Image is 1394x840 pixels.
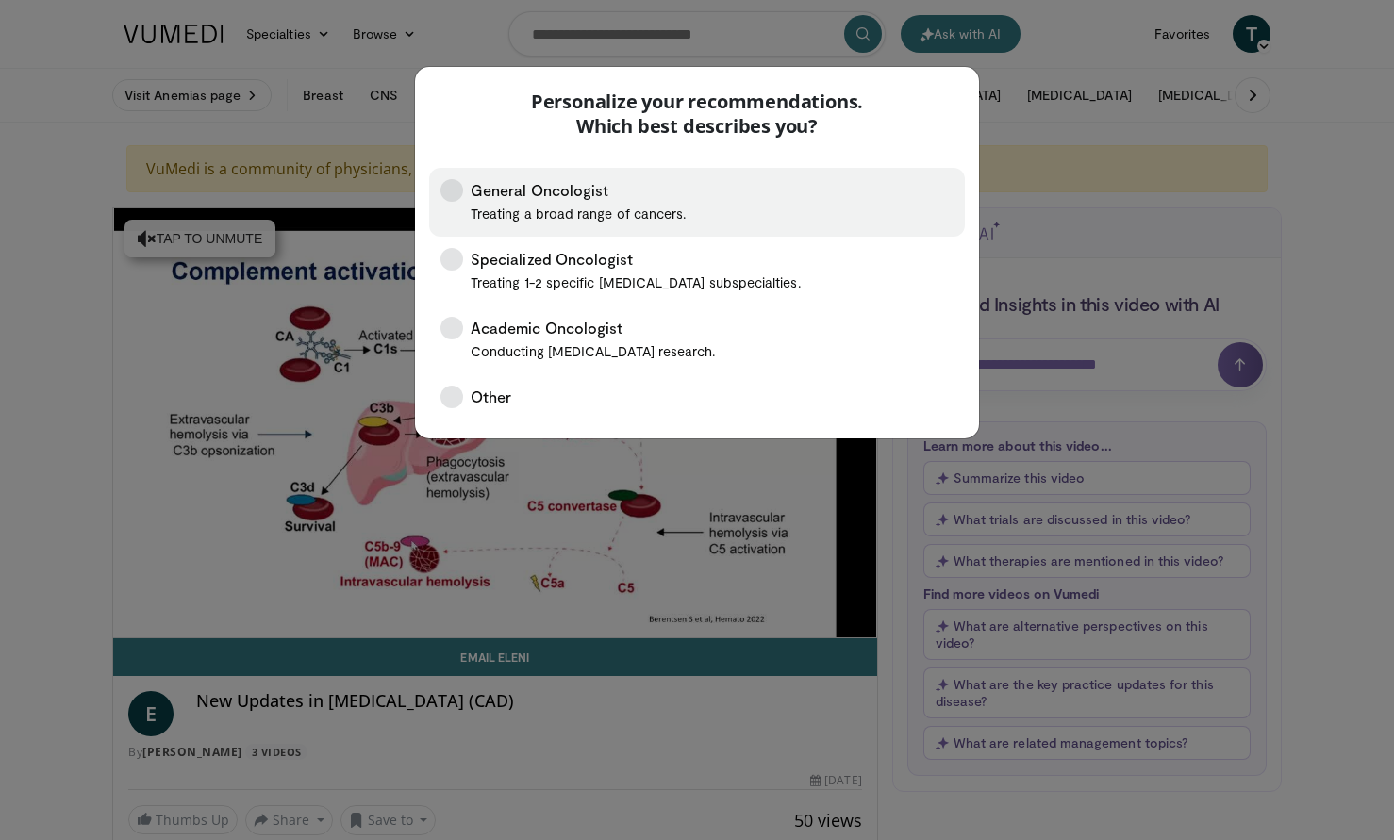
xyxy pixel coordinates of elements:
[471,343,715,359] small: Conducting [MEDICAL_DATA] research.
[471,386,511,408] span: Other
[531,90,863,139] p: Personalize your recommendations. Which best describes you?
[471,317,715,363] span: Academic Oncologist
[471,206,686,222] small: Treating a broad range of cancers.
[471,179,686,225] span: General Oncologist
[471,274,801,290] small: Treating 1-2 specific [MEDICAL_DATA] subspecialties.
[471,248,801,294] span: Specialized Oncologist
